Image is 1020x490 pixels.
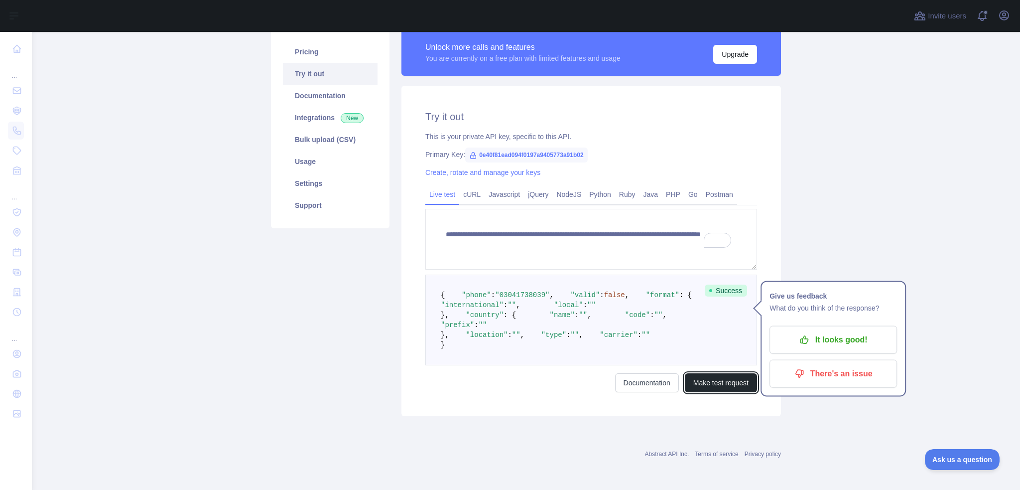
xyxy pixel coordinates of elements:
[912,8,968,24] button: Invite users
[777,365,890,382] p: There's an issue
[425,168,540,176] a: Create, rotate and manage your keys
[587,301,596,309] span: ""
[283,172,378,194] a: Settings
[462,291,491,299] span: "phone"
[777,331,890,348] p: It looks good!
[520,331,524,339] span: ,
[425,110,757,124] h2: Try it out
[508,301,516,309] span: ""
[585,186,615,202] a: Python
[552,186,585,202] a: NodeJS
[425,186,459,202] a: Live test
[541,331,566,339] span: "type"
[641,331,650,339] span: ""
[504,311,516,319] span: : {
[566,331,570,339] span: :
[604,291,625,299] span: false
[485,186,524,202] a: Javascript
[654,311,663,319] span: ""
[283,63,378,85] a: Try it out
[928,10,966,22] span: Invite users
[570,291,600,299] span: "valid"
[549,311,574,319] span: "name"
[705,285,747,297] span: Success
[554,301,583,309] span: "local"
[466,311,504,319] span: "country"
[283,129,378,151] a: Bulk upload (CSV)
[465,148,588,163] span: 0e40f81ead094f0197a9405773a91b02
[625,291,629,299] span: ,
[769,290,897,302] h1: Give us feedback
[662,311,666,319] span: ,
[441,341,445,349] span: }
[459,186,485,202] a: cURL
[685,373,757,392] button: Make test request
[925,449,1000,470] iframe: Toggle Customer Support
[283,107,378,129] a: Integrations New
[702,186,737,202] a: Postman
[283,151,378,172] a: Usage
[769,360,897,388] button: There's an issue
[646,291,679,299] span: "format"
[637,331,641,339] span: :
[769,302,897,314] p: What do you think of the response?
[491,291,495,299] span: :
[466,331,508,339] span: "location"
[571,331,579,339] span: ""
[645,451,689,458] a: Abstract API Inc.
[684,186,702,202] a: Go
[425,132,757,142] div: This is your private API key, specific to this API.
[579,311,587,319] span: ""
[650,311,654,319] span: :
[639,186,662,202] a: Java
[524,186,552,202] a: jQuery
[662,186,684,202] a: PHP
[441,301,504,309] span: "international"
[579,331,583,339] span: ,
[8,60,24,80] div: ...
[575,311,579,319] span: :
[745,451,781,458] a: Privacy policy
[615,186,639,202] a: Ruby
[769,326,897,354] button: It looks good!
[504,301,508,309] span: :
[474,321,478,329] span: :
[583,301,587,309] span: :
[283,194,378,216] a: Support
[341,113,364,123] span: New
[549,291,553,299] span: ,
[512,331,520,339] span: ""
[679,291,692,299] span: : {
[425,150,757,160] div: Primary Key:
[441,331,449,339] span: },
[425,209,757,270] textarea: To enrich screen reader interactions, please activate Accessibility in Grammarly extension settings
[8,323,24,343] div: ...
[516,301,520,309] span: ,
[441,291,445,299] span: {
[587,311,591,319] span: ,
[8,181,24,201] div: ...
[425,41,621,53] div: Unlock more calls and features
[713,45,757,64] button: Upgrade
[425,53,621,63] div: You are currently on a free plan with limited features and usage
[695,451,738,458] a: Terms of service
[479,321,487,329] span: ""
[600,291,604,299] span: :
[283,85,378,107] a: Documentation
[625,311,650,319] span: "code"
[508,331,511,339] span: :
[600,331,637,339] span: "carrier"
[441,321,474,329] span: "prefix"
[615,373,679,392] a: Documentation
[283,41,378,63] a: Pricing
[495,291,549,299] span: "03041738039"
[441,311,449,319] span: },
